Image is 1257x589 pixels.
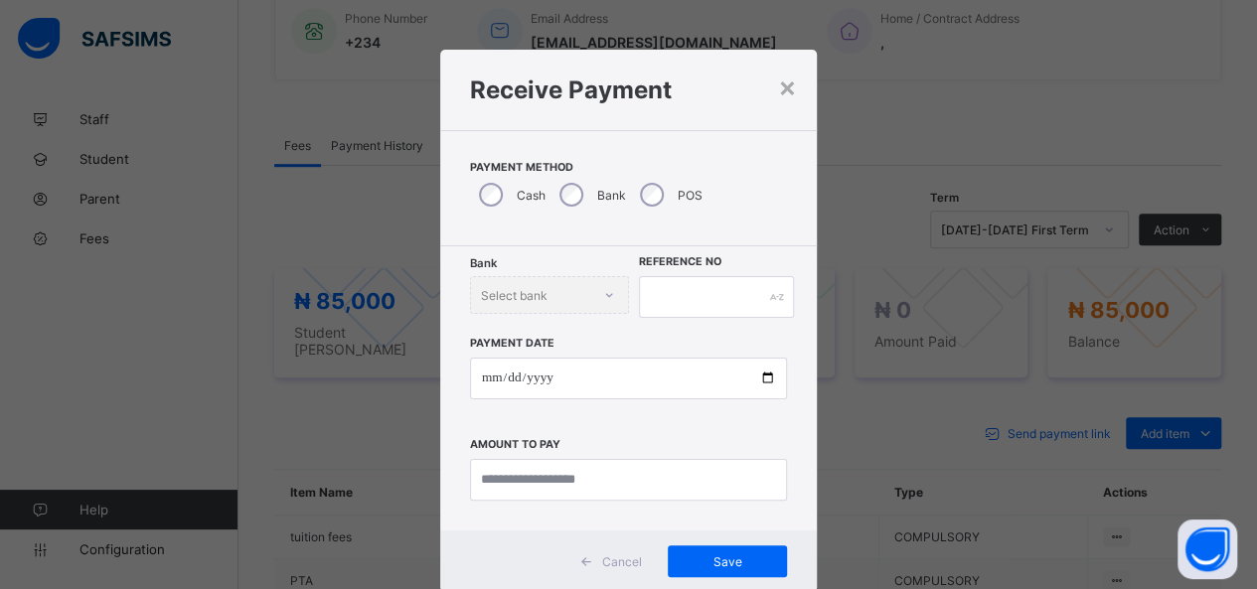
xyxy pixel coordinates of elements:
[470,256,497,270] span: Bank
[778,70,797,103] div: ×
[470,337,554,350] label: Payment Date
[470,161,788,174] span: Payment Method
[639,255,721,268] label: Reference No
[470,75,788,104] h1: Receive Payment
[1178,519,1237,579] button: Open asap
[597,188,626,203] label: Bank
[517,188,546,203] label: Cash
[470,438,560,451] label: Amount to pay
[678,188,703,203] label: POS
[683,554,772,569] span: Save
[602,554,642,569] span: Cancel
